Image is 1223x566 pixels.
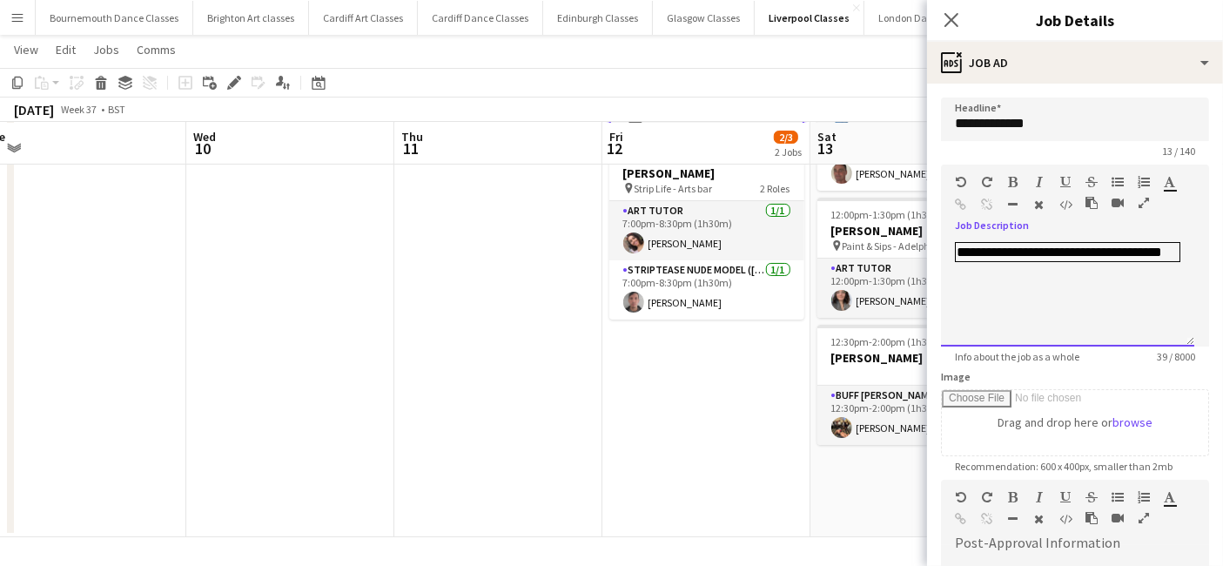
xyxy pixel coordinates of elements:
span: Thu [401,129,423,145]
span: Recommendation: 600 x 400px, smaller than 2mb [941,460,1186,473]
button: Liverpool Classes [755,1,864,35]
a: Edit [49,38,83,61]
span: 2 Roles [761,182,790,195]
button: Clear Formatting [1033,512,1045,526]
span: Comms [137,42,176,57]
app-card-role: Art Tutor1/112:00pm-1:30pm (1h30m)[PERSON_NAME] [817,259,1012,318]
a: Comms [130,38,183,61]
span: 13 / 140 [1148,145,1209,158]
span: Edit [56,42,76,57]
h3: Job Details [927,9,1223,31]
app-card-role: Striptease Nude Model ([DEMOGRAPHIC_DATA])1/17:00pm-8:30pm (1h30m)[PERSON_NAME] [609,260,804,320]
div: BST [108,103,125,116]
button: Fullscreen [1138,511,1150,525]
span: Week 37 [57,103,101,116]
button: Text Color [1164,490,1176,504]
button: Italic [1033,490,1045,504]
span: Info about the job as a whole [941,350,1093,363]
app-job-card: 7:00pm-8:30pm (1h30m)2/2[PERSON_NAME] Strip Life - Arts bar2 RolesArt Tutor1/17:00pm-8:30pm (1h30... [609,140,804,320]
span: Strip Life - Arts bar [635,182,713,195]
button: Ordered List [1138,175,1150,189]
span: 12 [607,138,623,158]
button: Cardiff Dance Classes [418,1,543,35]
h3: [PERSON_NAME] [817,350,1012,366]
a: Jobs [86,38,126,61]
span: 12:00pm-1:30pm (1h30m) [831,208,946,221]
button: Horizontal Line [1007,512,1019,526]
span: View [14,42,38,57]
button: Paste as plain text [1085,196,1098,210]
button: Unordered List [1112,490,1124,504]
span: 2/3 [774,131,798,144]
button: Paste as plain text [1085,511,1098,525]
button: Redo [981,175,993,189]
button: Insert video [1112,196,1124,210]
app-job-card: 12:00pm-1:30pm (1h30m)1/1[PERSON_NAME] Paint & Sips - Adelphi1 RoleArt Tutor1/112:00pm-1:30pm (1h... [817,198,1012,318]
app-job-card: 12:30pm-2:00pm (1h30m)1/1[PERSON_NAME]1 RoleBuff [PERSON_NAME]1/112:30pm-2:00pm (1h30m)[PERSON_NAME] [817,325,1012,445]
app-card-role: Buff [PERSON_NAME]1/112:30pm-2:00pm (1h30m)[PERSON_NAME] [817,386,1012,445]
span: Fri [609,129,623,145]
h3: [PERSON_NAME] [609,165,804,181]
span: 12:30pm-2:00pm (1h30m) [831,335,946,348]
button: Edinburgh Classes [543,1,653,35]
button: Undo [955,490,967,504]
button: Bold [1007,490,1019,504]
button: Brighton Art classes [193,1,309,35]
button: Redo [981,490,993,504]
button: Clear Formatting [1033,198,1045,212]
button: London Dance Classes [864,1,993,35]
span: 39 / 8000 [1143,350,1209,363]
button: HTML Code [1059,198,1072,212]
button: Cardiff Art Classes [309,1,418,35]
button: Ordered List [1138,490,1150,504]
button: Bournemouth Dance Classes [36,1,193,35]
span: 11 [399,138,423,158]
span: 10 [191,138,216,158]
h3: [PERSON_NAME] [817,223,1012,239]
button: Underline [1059,490,1072,504]
button: Unordered List [1112,175,1124,189]
button: Bold [1007,175,1019,189]
span: Sat [817,129,837,145]
button: Italic [1033,175,1045,189]
a: View [7,38,45,61]
button: Strikethrough [1085,175,1098,189]
button: Undo [955,175,967,189]
app-card-role: Art Tutor1/17:00pm-8:30pm (1h30m)[PERSON_NAME] [609,201,804,260]
button: Glasgow Classes [653,1,755,35]
div: 2 Jobs [775,145,802,158]
button: Fullscreen [1138,196,1150,210]
span: Jobs [93,42,119,57]
button: Underline [1059,175,1072,189]
button: Insert video [1112,511,1124,525]
span: Paint & Sips - Adelphi [843,239,933,253]
span: Wed [193,129,216,145]
button: Strikethrough [1085,490,1098,504]
div: [DATE] [14,101,54,118]
button: Text Color [1164,175,1176,189]
button: HTML Code [1059,512,1072,526]
span: 13 [815,138,837,158]
button: Horizontal Line [1007,198,1019,212]
div: Job Ad [927,42,1223,84]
